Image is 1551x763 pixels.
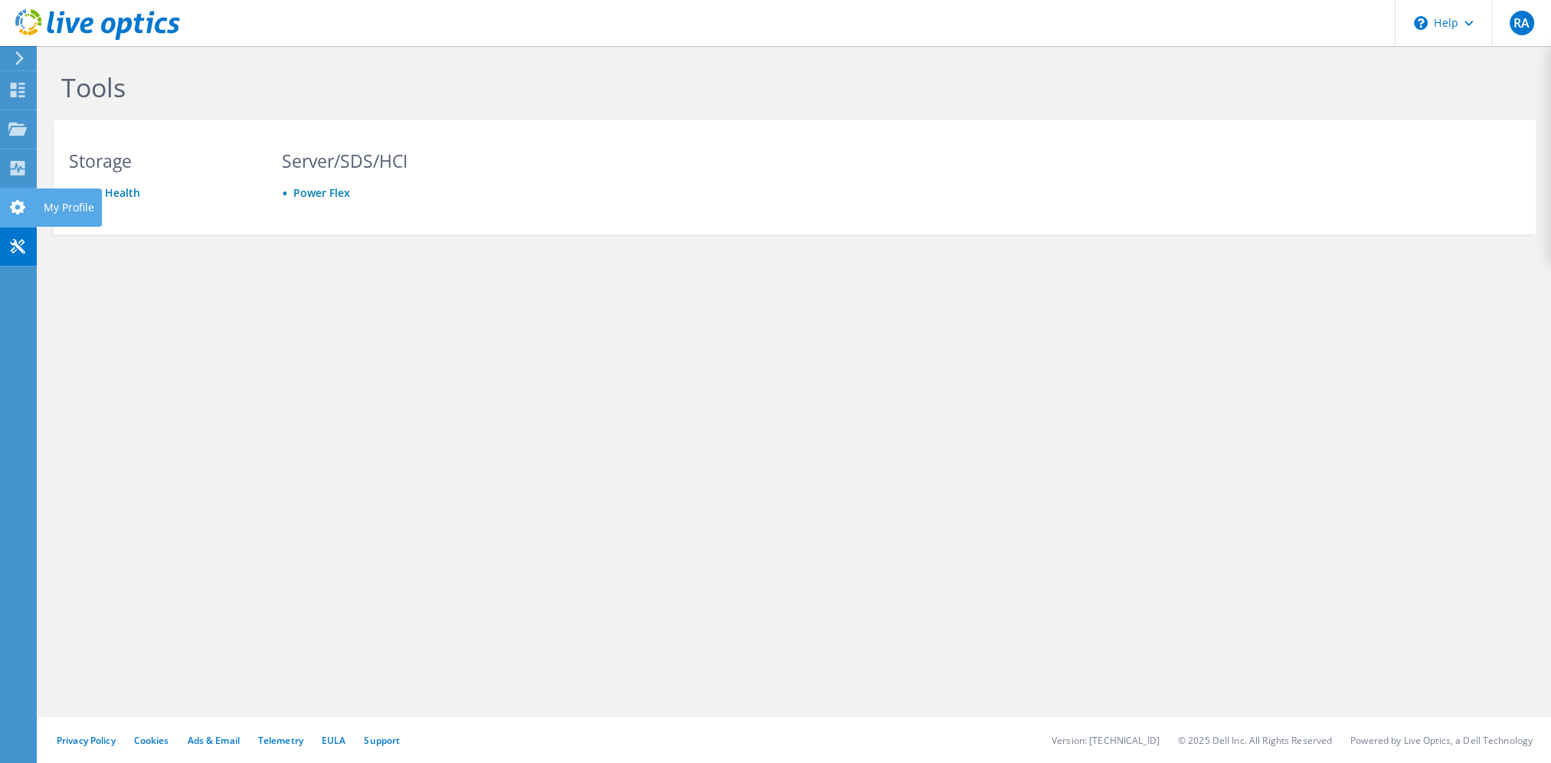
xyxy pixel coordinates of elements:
a: Telemetry [258,734,303,747]
span: RA [1510,11,1534,35]
h3: Storage [69,152,253,169]
a: Ads & Email [188,734,240,747]
li: © 2025 Dell Inc. All Rights Reserved [1178,734,1332,747]
a: SAN Health [80,185,140,200]
a: Support [364,734,400,747]
li: Version: [TECHNICAL_ID] [1052,734,1160,747]
a: Privacy Policy [57,734,116,747]
a: Cookies [134,734,169,747]
a: EULA [322,734,345,747]
h1: Tools [61,71,1095,103]
h3: Server/SDS/HCI [282,152,466,169]
div: My Profile [36,188,102,227]
a: Power Flex [293,185,350,200]
li: Powered by Live Optics, a Dell Technology [1350,734,1533,747]
svg: \n [1414,16,1428,30]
